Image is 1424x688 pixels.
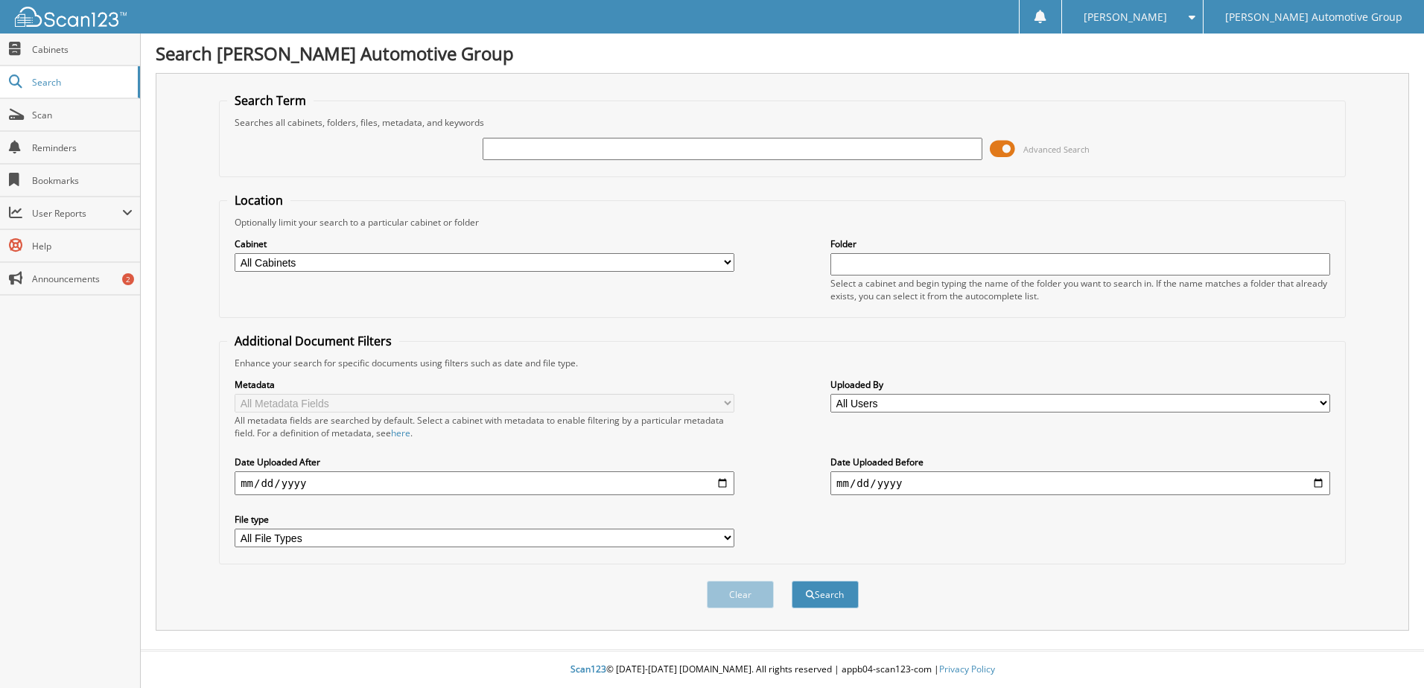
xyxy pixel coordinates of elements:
[15,7,127,27] img: scan123-logo-white.svg
[122,273,134,285] div: 2
[227,357,1338,369] div: Enhance your search for specific documents using filters such as date and file type.
[32,207,122,220] span: User Reports
[939,663,995,675] a: Privacy Policy
[830,471,1330,495] input: end
[227,333,399,349] legend: Additional Document Filters
[707,581,774,608] button: Clear
[235,378,734,391] label: Metadata
[830,378,1330,391] label: Uploaded By
[235,238,734,250] label: Cabinet
[1023,144,1090,155] span: Advanced Search
[32,174,133,187] span: Bookmarks
[235,513,734,526] label: File type
[1084,13,1167,22] span: [PERSON_NAME]
[227,116,1338,129] div: Searches all cabinets, folders, files, metadata, and keywords
[1225,13,1402,22] span: [PERSON_NAME] Automotive Group
[156,41,1409,66] h1: Search [PERSON_NAME] Automotive Group
[32,76,130,89] span: Search
[830,456,1330,468] label: Date Uploaded Before
[570,663,606,675] span: Scan123
[235,471,734,495] input: start
[227,216,1338,229] div: Optionally limit your search to a particular cabinet or folder
[32,141,133,154] span: Reminders
[235,414,734,439] div: All metadata fields are searched by default. Select a cabinet with metadata to enable filtering b...
[235,456,734,468] label: Date Uploaded After
[391,427,410,439] a: here
[32,43,133,56] span: Cabinets
[830,277,1330,302] div: Select a cabinet and begin typing the name of the folder you want to search in. If the name match...
[32,240,133,252] span: Help
[792,581,859,608] button: Search
[32,273,133,285] span: Announcements
[227,92,314,109] legend: Search Term
[227,192,290,208] legend: Location
[32,109,133,121] span: Scan
[141,652,1424,688] div: © [DATE]-[DATE] [DOMAIN_NAME]. All rights reserved | appb04-scan123-com |
[830,238,1330,250] label: Folder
